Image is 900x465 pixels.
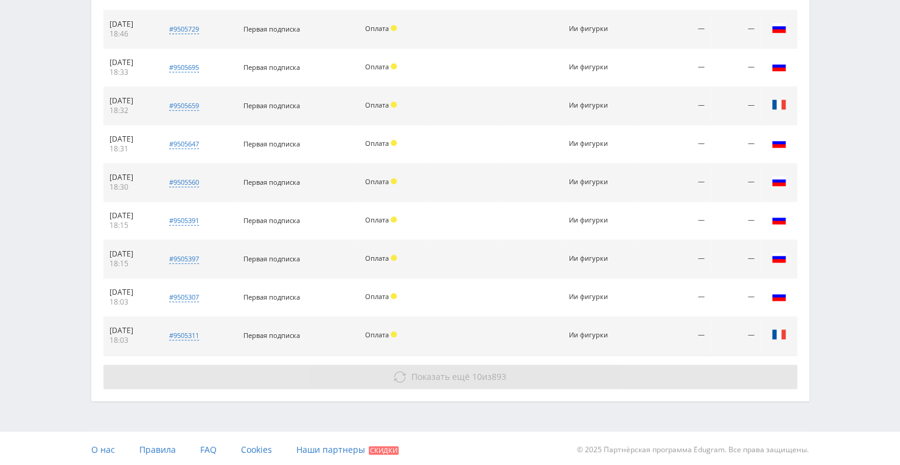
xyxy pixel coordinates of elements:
[391,255,397,261] span: Холд
[391,293,397,299] span: Холд
[568,140,623,148] div: Ии фигурки
[711,87,761,125] td: —
[772,212,786,227] img: rus.png
[110,326,152,336] div: [DATE]
[640,202,710,240] td: —
[243,24,300,33] span: Первая подписка
[711,278,761,317] td: —
[391,25,397,31] span: Холд
[772,327,786,342] img: fra.png
[365,177,389,186] span: Оплата
[365,330,389,339] span: Оплата
[640,317,710,355] td: —
[110,144,152,154] div: 18:31
[110,221,152,230] div: 18:15
[243,216,300,225] span: Первая подписка
[243,254,300,263] span: Первая подписка
[772,136,786,150] img: rus.png
[411,371,506,382] span: из
[568,102,623,109] div: Ии фигурки
[110,297,152,307] div: 18:03
[391,331,397,337] span: Холд
[241,444,272,455] span: Cookies
[110,259,152,269] div: 18:15
[772,174,786,188] img: rus.png
[169,63,199,72] div: #9505695
[472,371,482,382] span: 10
[243,177,300,187] span: Первая подписка
[640,10,710,49] td: —
[640,125,710,164] td: —
[243,331,300,340] span: Первая подписка
[365,215,389,224] span: Оплата
[772,250,786,265] img: rus.png
[169,216,199,226] div: #9505391
[640,240,710,278] td: —
[411,371,470,382] span: Показать ещё
[243,292,300,301] span: Первая подписка
[640,87,710,125] td: —
[711,125,761,164] td: —
[365,100,389,109] span: Оплата
[200,444,217,455] span: FAQ
[391,102,397,108] span: Холд
[243,139,300,148] span: Первая подписка
[568,25,623,33] div: Ии фигурки
[169,292,199,302] div: #9505307
[365,62,389,71] span: Оплата
[169,101,199,111] div: #9505659
[169,177,199,187] div: #9505560
[110,288,152,297] div: [DATE]
[243,63,300,72] span: Первая подписка
[139,444,176,455] span: Правила
[391,178,397,184] span: Холд
[110,134,152,144] div: [DATE]
[640,49,710,87] td: —
[711,164,761,202] td: —
[110,67,152,77] div: 18:33
[110,336,152,345] div: 18:03
[391,216,397,222] span: Холд
[568,178,623,186] div: Ии фигурки
[369,446,399,455] span: Скидки
[110,96,152,106] div: [DATE]
[568,216,623,224] div: Ии фигурки
[243,101,300,110] span: Первая подписка
[640,164,710,202] td: —
[711,317,761,355] td: —
[772,97,786,112] img: fra.png
[110,58,152,67] div: [DATE]
[365,139,389,148] span: Оплата
[711,49,761,87] td: —
[169,24,199,34] div: #9505729
[568,293,623,301] div: Ии фигурки
[772,59,786,74] img: rus.png
[169,139,199,149] div: #9505647
[391,140,397,146] span: Холд
[110,182,152,192] div: 18:30
[110,106,152,115] div: 18:32
[169,254,199,264] div: #9505397
[110,173,152,182] div: [DATE]
[365,253,389,263] span: Оплата
[365,24,389,33] span: Оплата
[91,444,115,455] span: О нас
[492,371,506,382] span: 893
[711,202,761,240] td: —
[110,29,152,39] div: 18:46
[365,292,389,301] span: Оплата
[772,21,786,35] img: rus.png
[103,365,797,389] button: Показать ещё 10из893
[391,63,397,69] span: Холд
[110,249,152,259] div: [DATE]
[640,278,710,317] td: —
[110,19,152,29] div: [DATE]
[711,10,761,49] td: —
[568,255,623,263] div: Ии фигурки
[110,211,152,221] div: [DATE]
[568,63,623,71] div: Ии фигурки
[711,240,761,278] td: —
[296,444,365,455] span: Наши партнеры
[568,331,623,339] div: Ии фигурки
[169,331,199,340] div: #9505311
